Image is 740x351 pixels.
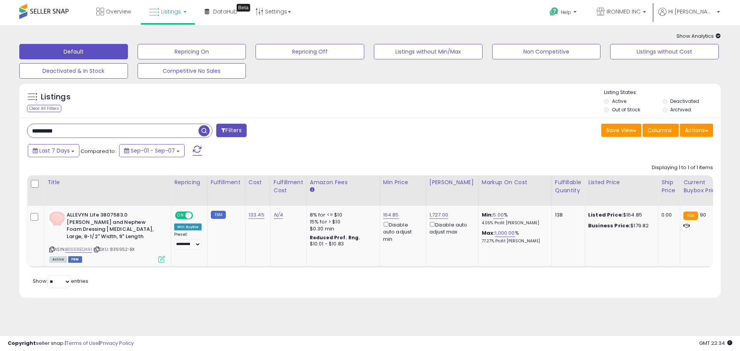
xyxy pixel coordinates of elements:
b: ALLEVYN Life 3807583.0 [PERSON_NAME] and Nephew Foam Dressing [MEDICAL_DATA], Large, 8-1/2" Width... [67,212,160,242]
div: Win BuyBox [174,223,202,230]
div: ASIN: [49,212,165,262]
button: Listings without Min/Max [374,44,483,59]
button: Last 7 Days [28,144,79,157]
span: All listings currently available for purchase on Amazon [49,256,67,263]
div: Min Price [383,178,423,186]
div: 0.00 [661,212,674,218]
small: FBA [683,212,698,220]
b: Business Price: [588,222,631,229]
span: Overview [106,8,131,15]
span: Show: entries [33,277,88,285]
button: Non Competitive [492,44,601,59]
div: Fulfillment [211,178,242,186]
span: IRONMED INC [607,8,641,15]
button: Listings without Cost [610,44,719,59]
span: Compared to: [81,148,116,155]
span: ON [176,212,185,219]
div: Title [47,178,168,186]
div: Disable auto adjust min [383,220,420,243]
span: Last 7 Days [39,147,70,155]
div: $179.82 [588,222,652,229]
small: Amazon Fees. [310,186,314,193]
div: % [482,230,546,244]
label: Deactivated [670,98,699,104]
div: Listed Price [588,178,655,186]
button: Deactivated & In Stock [19,63,128,79]
div: $0.30 min [310,225,374,232]
div: seller snap | | [8,340,134,347]
button: Competitive No Sales [138,63,246,79]
button: Repricing On [138,44,246,59]
div: Fulfillment Cost [274,178,303,195]
b: Reduced Prof. Rng. [310,234,360,241]
span: Help [561,9,571,15]
button: Sep-01 - Sep-07 [119,144,185,157]
span: FBM [68,256,82,263]
span: 90 [700,211,706,218]
label: Out of Stock [612,106,640,113]
div: $164.85 [588,212,652,218]
div: Tooltip anchor [237,4,250,12]
small: FBM [211,211,226,219]
button: Default [19,44,128,59]
a: N/A [274,211,283,219]
div: Ship Price [661,178,677,195]
button: Filters [216,124,246,137]
b: Min: [482,211,493,218]
span: 2025-09-15 22:34 GMT [699,339,732,347]
p: Listing States: [604,89,720,96]
a: Terms of Use [66,339,99,347]
a: 1,000.00 [495,229,515,237]
div: Displaying 1 to 1 of 1 items [652,164,713,171]
p: 77.27% Profit [PERSON_NAME] [482,238,546,244]
a: 164.85 [383,211,399,219]
p: 4.05% Profit [PERSON_NAME] [482,220,546,226]
div: Cost [249,178,267,186]
span: Hi [PERSON_NAME] [668,8,715,15]
a: 1,727.00 [429,211,448,219]
a: 5.00 [493,211,504,219]
div: [PERSON_NAME] [429,178,475,186]
a: B00E6EOA9I [65,246,92,253]
div: Fulfillable Quantity [555,178,582,195]
div: Current Buybox Price [683,178,723,195]
span: DataHub [213,8,237,15]
div: Markup on Cost [482,178,548,186]
button: Actions [680,124,713,137]
div: Clear All Filters [27,105,61,112]
a: Help [543,1,584,25]
span: OFF [192,212,204,219]
div: % [482,212,546,226]
span: | SKU: 839952-BX [93,246,135,252]
div: $10.01 - $10.83 [310,241,374,247]
label: Active [612,98,626,104]
span: Listings [161,8,181,15]
div: 8% for <= $10 [310,212,374,218]
button: Save View [601,124,641,137]
b: Max: [482,229,495,237]
div: 138 [555,212,579,218]
button: Repricing Off [256,44,364,59]
strong: Copyright [8,339,36,347]
div: Repricing [174,178,204,186]
div: 15% for > $10 [310,218,374,225]
a: Hi [PERSON_NAME] [658,8,720,25]
span: Columns [647,126,672,134]
a: 133.45 [249,211,264,219]
div: Disable auto adjust max [429,220,473,235]
h5: Listings [41,92,71,102]
th: The percentage added to the cost of goods (COGS) that forms the calculator for Min & Max prices. [478,175,552,206]
i: Get Help [549,7,559,17]
div: Amazon Fees [310,178,377,186]
span: Sep-01 - Sep-07 [131,147,175,155]
span: Show Analytics [676,32,721,40]
div: Preset: [174,232,202,249]
img: 41U1tO0KxQL._SL40_.jpg [49,212,65,226]
a: Privacy Policy [100,339,134,347]
label: Archived [670,106,691,113]
b: Listed Price: [588,211,623,218]
button: Columns [642,124,679,137]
